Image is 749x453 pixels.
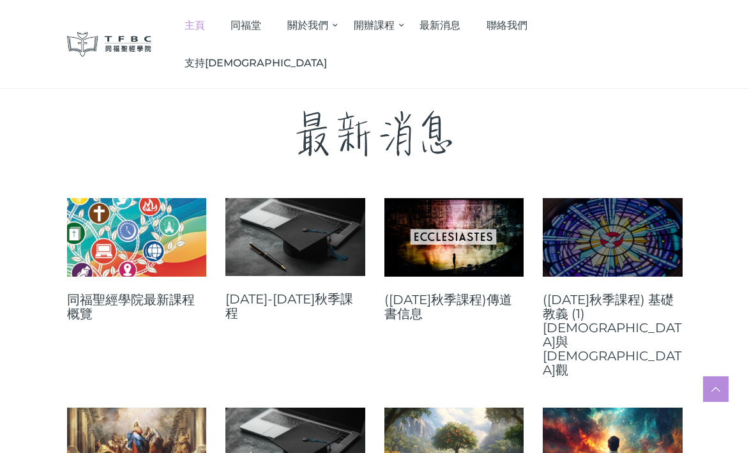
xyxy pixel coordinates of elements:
img: 同福聖經學院 TFBC [67,32,153,57]
a: ([DATE]秋季課程)傳道書信息 [384,293,524,321]
span: 開辦課程 [354,19,395,31]
span: 關於我們 [287,19,328,31]
a: 最新消息 [407,6,474,44]
a: ([DATE]秋季課程) 基礎教義 (1) [DEMOGRAPHIC_DATA]與[DEMOGRAPHIC_DATA]觀 [543,293,683,377]
a: 關於我們 [275,6,341,44]
a: 支持[DEMOGRAPHIC_DATA] [171,44,340,82]
a: [DATE]-[DATE]秋季課程 [225,292,365,320]
a: 主頁 [171,6,218,44]
a: 開辦課程 [340,6,407,44]
p: 最新消息 [67,96,683,173]
span: 聯絡我們 [487,19,527,31]
a: 聯絡我們 [473,6,540,44]
span: 支持[DEMOGRAPHIC_DATA] [185,57,327,69]
span: 同福堂 [231,19,261,31]
span: 最新消息 [420,19,460,31]
a: 同福堂 [218,6,275,44]
a: 同福聖經學院最新課程概覽 [67,293,207,321]
span: 主頁 [185,19,205,31]
a: Scroll to top [703,376,729,402]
